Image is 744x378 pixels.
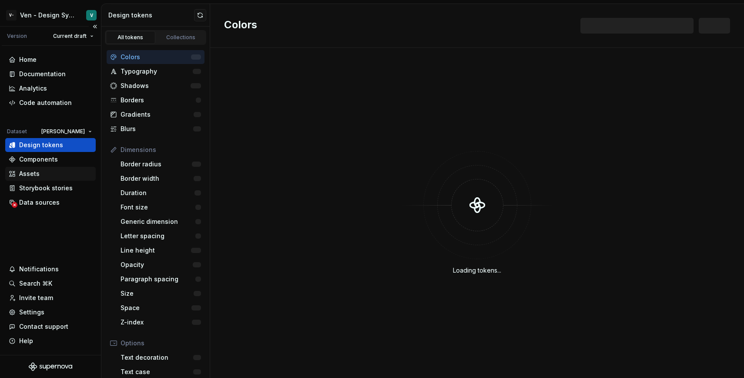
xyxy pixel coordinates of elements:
[107,79,204,93] a: Shadows
[5,320,96,334] button: Contact support
[121,174,194,183] div: Border width
[19,308,44,317] div: Settings
[5,67,96,81] a: Documentation
[159,34,203,41] div: Collections
[121,81,191,90] div: Shadows
[5,53,96,67] a: Home
[117,351,204,364] a: Text decoration
[53,33,87,40] span: Current draft
[5,334,96,348] button: Help
[5,181,96,195] a: Storybook stories
[107,122,204,136] a: Blurs
[107,108,204,121] a: Gradients
[121,110,194,119] div: Gradients
[453,266,501,275] div: Loading tokens...
[117,186,204,200] a: Duration
[19,155,58,164] div: Components
[20,11,76,20] div: Ven - Design System Test
[19,198,60,207] div: Data sources
[19,265,59,273] div: Notifications
[7,128,27,135] div: Dataset
[7,33,27,40] div: Version
[5,138,96,152] a: Design tokens
[37,125,96,138] button: [PERSON_NAME]
[121,125,193,133] div: Blurs
[117,287,204,300] a: Size
[117,229,204,243] a: Letter spacing
[121,246,191,255] div: Line height
[5,305,96,319] a: Settings
[19,294,53,302] div: Invite team
[121,189,194,197] div: Duration
[5,196,96,209] a: Data sources
[121,368,193,376] div: Text case
[107,50,204,64] a: Colors
[224,18,257,34] h2: Colors
[6,10,17,20] div: V-
[5,81,96,95] a: Analytics
[121,145,201,154] div: Dimensions
[121,275,195,283] div: Paragraph spacing
[121,96,196,105] div: Borders
[41,128,85,135] span: [PERSON_NAME]
[121,67,193,76] div: Typography
[121,353,193,362] div: Text decoration
[19,70,66,78] div: Documentation
[19,184,73,192] div: Storybook stories
[117,301,204,315] a: Space
[5,152,96,166] a: Components
[19,55,37,64] div: Home
[121,318,192,327] div: Z-index
[19,337,33,345] div: Help
[121,232,195,240] div: Letter spacing
[117,243,204,257] a: Line height
[19,279,52,288] div: Search ⌘K
[121,53,191,61] div: Colors
[121,339,201,348] div: Options
[117,272,204,286] a: Paragraph spacing
[108,11,194,20] div: Design tokens
[19,141,63,149] div: Design tokens
[19,98,72,107] div: Code automation
[121,260,193,269] div: Opacity
[19,322,68,331] div: Contact support
[121,203,195,212] div: Font size
[49,30,97,42] button: Current draft
[19,169,40,178] div: Assets
[5,277,96,290] button: Search ⌘K
[117,315,204,329] a: Z-index
[2,6,99,24] button: V-Ven - Design System TestV
[117,157,204,171] a: Border radius
[5,262,96,276] button: Notifications
[89,20,101,33] button: Collapse sidebar
[121,217,195,226] div: Generic dimension
[117,215,204,229] a: Generic dimension
[117,200,204,214] a: Font size
[29,362,72,371] svg: Supernova Logo
[121,304,191,312] div: Space
[90,12,93,19] div: V
[5,167,96,181] a: Assets
[107,64,204,78] a: Typography
[109,34,152,41] div: All tokens
[117,258,204,272] a: Opacity
[117,172,204,186] a: Border width
[5,96,96,110] a: Code automation
[121,289,194,298] div: Size
[19,84,47,93] div: Analytics
[5,291,96,305] a: Invite team
[121,160,192,169] div: Border radius
[107,93,204,107] a: Borders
